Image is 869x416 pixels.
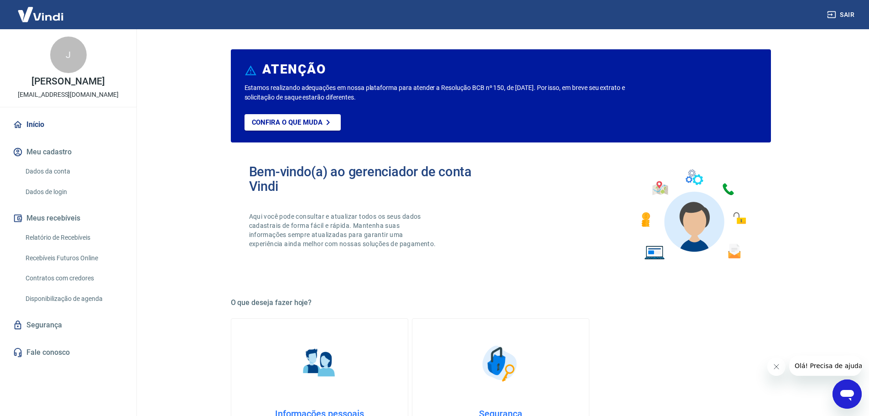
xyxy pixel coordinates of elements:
[11,115,125,135] a: Início
[249,164,501,194] h2: Bem-vindo(a) ao gerenciador de conta Vindi
[633,164,753,265] img: Imagem de um avatar masculino com diversos icones exemplificando as funcionalidades do gerenciado...
[11,0,70,28] img: Vindi
[18,90,119,100] p: [EMAIL_ADDRESS][DOMAIN_NAME]
[50,37,87,73] div: J
[22,183,125,201] a: Dados de login
[31,77,104,86] p: [PERSON_NAME]
[11,315,125,335] a: Segurança
[245,83,655,102] p: Estamos realizando adequações em nossa plataforma para atender a Resolução BCB nº 150, de [DATE]....
[11,342,125,363] a: Fale conosco
[22,269,125,288] a: Contratos com credores
[478,341,523,386] img: Segurança
[833,379,862,409] iframe: Botão para abrir a janela de mensagens
[22,162,125,181] a: Dados da conta
[11,208,125,228] button: Meus recebíveis
[789,356,862,376] iframe: Mensagem da empresa
[5,6,77,14] span: Olá! Precisa de ajuda?
[262,65,326,74] h6: ATENÇÃO
[231,298,771,307] h5: O que deseja fazer hoje?
[22,228,125,247] a: Relatório de Recebíveis
[252,118,323,126] p: Confira o que muda
[767,358,786,376] iframe: Fechar mensagem
[825,6,858,23] button: Sair
[22,290,125,308] a: Disponibilização de agenda
[11,142,125,162] button: Meu cadastro
[22,249,125,268] a: Recebíveis Futuros Online
[245,114,341,131] a: Confira o que muda
[297,341,342,386] img: Informações pessoais
[249,212,438,248] p: Aqui você pode consultar e atualizar todos os seus dados cadastrais de forma fácil e rápida. Mant...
